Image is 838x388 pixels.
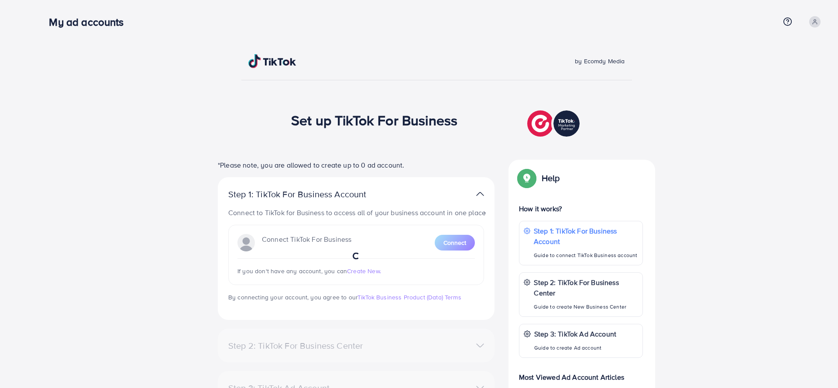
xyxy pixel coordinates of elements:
[49,16,131,28] h3: My ad accounts
[519,203,643,214] p: How it works?
[248,54,296,68] img: TikTok
[542,173,560,183] p: Help
[534,226,638,247] p: Step 1: TikTok For Business Account
[534,329,616,339] p: Step 3: TikTok Ad Account
[291,112,457,128] h1: Set up TikTok For Business
[476,188,484,200] img: TikTok partner
[527,108,582,139] img: TikTok partner
[575,57,625,65] span: by Ecomdy Media
[218,160,495,170] p: *Please note, you are allowed to create up to 0 ad account.
[228,189,394,199] p: Step 1: TikTok For Business Account
[519,365,643,382] p: Most Viewed Ad Account Articles
[519,170,535,186] img: Popup guide
[534,302,638,312] p: Guide to create New Business Center
[534,343,616,353] p: Guide to create Ad account
[534,250,638,261] p: Guide to connect TikTok Business account
[534,277,638,298] p: Step 2: TikTok For Business Center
